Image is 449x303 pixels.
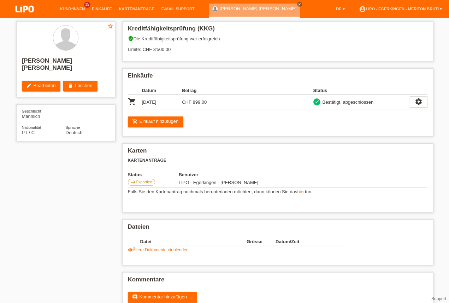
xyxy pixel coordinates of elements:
[22,81,61,91] a: editBearbeiten
[415,98,423,105] i: settings
[66,130,83,135] span: Deutsch
[63,81,97,91] a: deleteLöschen
[142,86,182,95] th: Datum
[132,294,138,300] i: comment
[298,2,301,6] i: close
[297,189,305,194] a: hier
[314,99,319,104] i: check
[128,247,189,252] a: visibilityÄltere Dokumente einblenden
[220,6,296,11] a: [PERSON_NAME] [PERSON_NAME]
[136,180,153,184] span: Exportiert
[332,7,348,11] a: DE ▾
[128,247,133,252] i: visibility
[128,276,427,287] h2: Kommentare
[355,7,445,11] a: account_circleLIPO - Egerkingen - Meriton Bruti ▾
[359,6,366,13] i: account_circle
[107,23,113,30] a: star_border
[26,83,32,88] i: edit
[182,86,222,95] th: Betrag
[128,116,184,127] a: add_shopping_cartEinkauf hinzufügen
[431,296,446,301] a: Support
[320,98,374,106] div: Bestätigt, abgeschlossen
[297,2,302,7] a: close
[116,7,158,11] a: Kartenanträge
[22,109,41,113] span: Geschlecht
[276,238,333,246] th: Datum/Zeit
[179,180,258,185] span: 15.09.2025
[247,238,276,246] th: Grösse
[22,130,35,135] span: Portugal / C / 03.04.1998
[67,83,73,88] i: delete
[313,86,410,95] th: Status
[130,179,136,185] i: east
[128,158,427,163] h3: Kartenanträge
[128,223,427,234] h2: Dateien
[128,292,197,303] a: commentKommentar hinzufügen ...
[128,25,427,36] h2: Kreditfähigkeitsprüfung (KKG)
[132,119,138,124] i: add_shopping_cart
[128,36,134,41] i: verified_user
[57,7,88,11] a: Kund*innen
[128,172,179,177] th: Status
[142,95,182,109] td: [DATE]
[158,7,198,11] a: E-Mail Support
[128,72,427,83] h2: Einkäufe
[107,23,113,29] i: star_border
[22,125,41,130] span: Nationalität
[7,15,42,20] a: LIPO pay
[182,95,222,109] td: CHF 899.00
[66,125,80,130] span: Sprache
[84,2,90,8] span: 35
[128,147,427,158] h2: Karten
[88,7,115,11] a: Einkäufe
[128,36,427,57] div: Die Kreditfähigkeitsprüfung war erfolgreich. Limite: CHF 3'500.00
[179,172,299,177] th: Benutzer
[22,57,110,75] h2: [PERSON_NAME] [PERSON_NAME]
[22,108,66,119] div: Männlich
[128,188,427,196] td: Falls Sie den Kartenantrag nochmals herunterladen möchten, dann können Sie das tun.
[128,97,136,106] i: POSP00027542
[140,238,247,246] th: Datei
